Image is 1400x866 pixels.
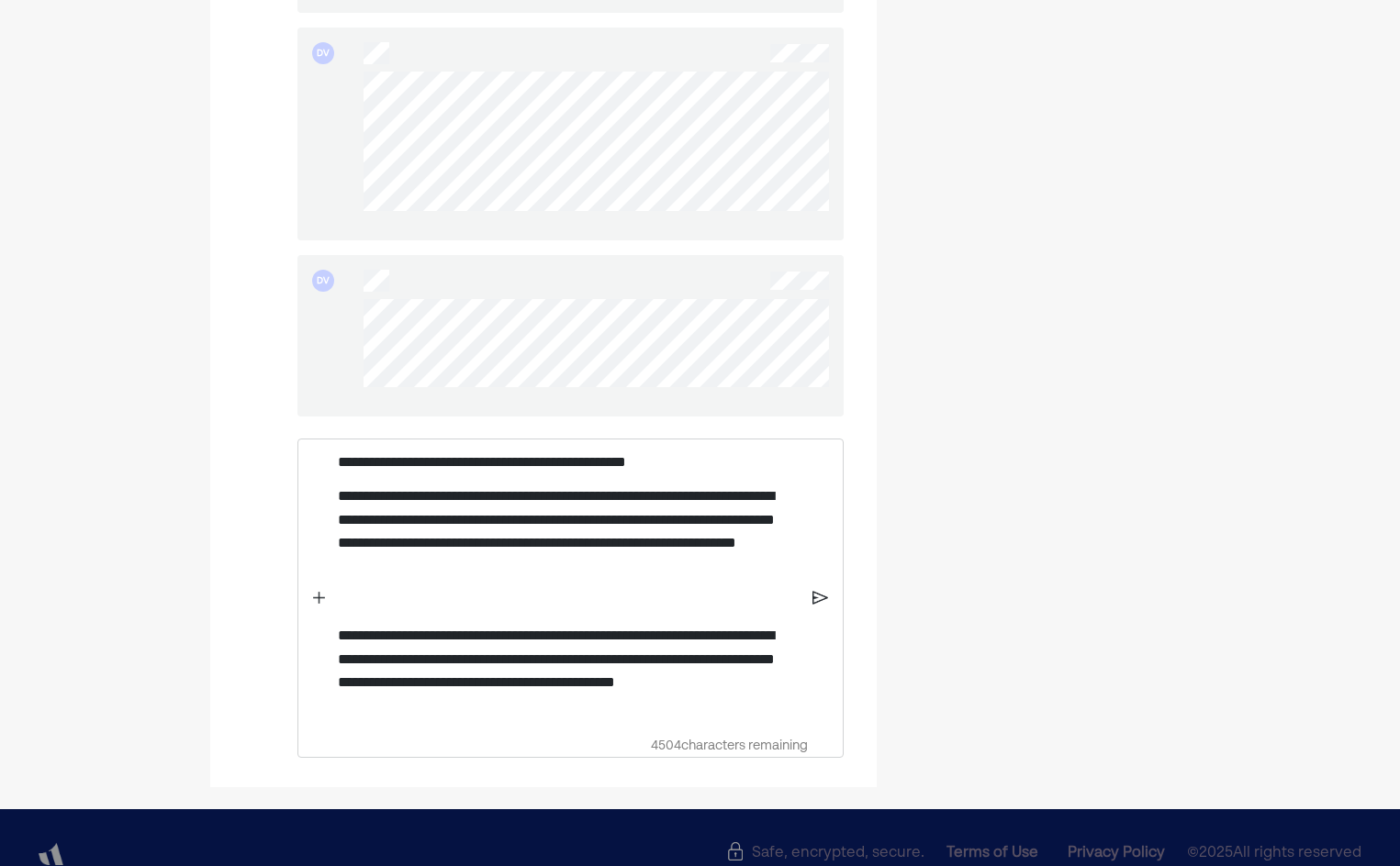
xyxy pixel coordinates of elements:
[312,42,334,64] div: DV
[946,842,1038,864] div: Terms of Use
[330,736,808,756] div: 4504 characters remaining
[1187,842,1361,865] span: © 2025 All rights reserved
[726,842,924,859] div: Safe, encrypted, secure.
[1068,842,1165,864] div: Privacy Policy
[312,270,334,292] div: DV
[330,439,808,729] div: Rich Text Editor. Editing area: main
